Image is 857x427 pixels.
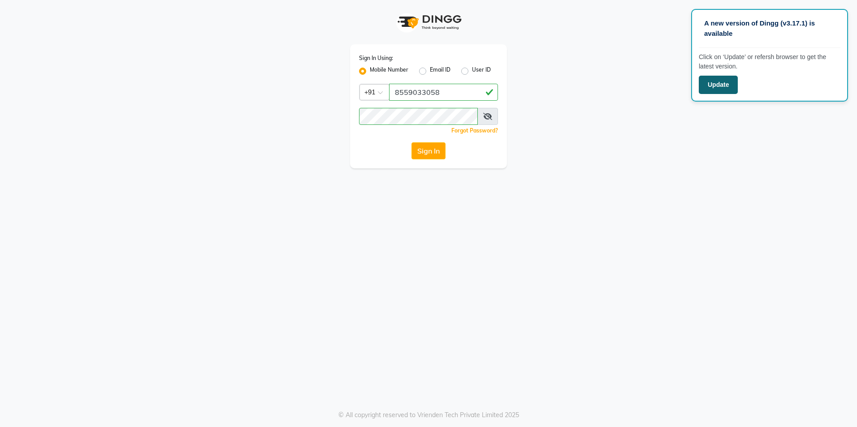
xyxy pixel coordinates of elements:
[704,18,835,38] p: A new version of Dingg (v3.17.1) is available
[472,66,491,77] label: User ID
[393,9,464,35] img: logo1.svg
[389,84,498,101] input: Username
[359,108,478,125] input: Username
[451,127,498,134] a: Forgot Password?
[370,66,408,77] label: Mobile Number
[699,52,840,71] p: Click on ‘Update’ or refersh browser to get the latest version.
[430,66,450,77] label: Email ID
[699,76,738,94] button: Update
[411,142,446,159] button: Sign In
[359,54,393,62] label: Sign In Using:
